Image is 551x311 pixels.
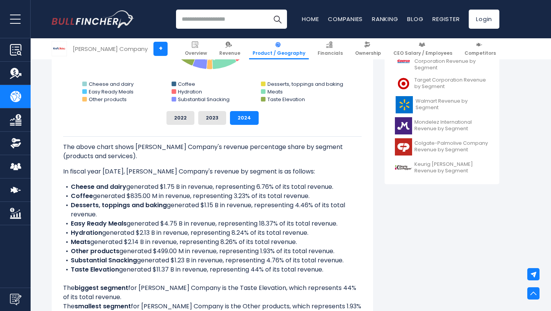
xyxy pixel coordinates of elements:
span: Financials [318,50,343,56]
b: Coffee [71,192,93,200]
img: MDLZ logo [395,117,412,134]
li: generated $4.75 B in revenue, representing 18.37% of its total revenue. [63,219,362,228]
img: Ownership [10,137,21,149]
b: Substantial Snacking [71,256,137,265]
li: generated $11.37 B in revenue, representing 44% of its total revenue. [63,265,362,274]
li: generated $1.23 B in revenue, representing 4.76% of its total revenue. [63,256,362,265]
text: Coffee [178,80,195,88]
li: generated $835.00 M in revenue, representing 3.23% of its total revenue. [63,192,362,201]
a: Ownership [352,38,385,59]
b: Hydration [71,228,102,237]
a: Target Corporation Revenue by Segment [390,73,494,94]
span: Competitors [465,50,496,56]
button: 2022 [166,111,194,125]
a: CEO Salary / Employees [390,38,456,59]
img: KDP logo [395,159,412,177]
li: generated $2.14 B in revenue, representing 8.26% of its total revenue. [63,237,362,247]
a: Colgate-Palmolive Company Revenue by Segment [390,136,494,157]
li: generated $1.15 B in revenue, representing 4.46% of its total revenue. [63,201,362,219]
img: KHC logo [52,41,67,56]
span: Walmart Revenue by Segment [416,98,489,111]
a: Overview [181,38,210,59]
button: 2023 [198,111,226,125]
img: COST logo [395,53,412,70]
span: Revenue [219,50,240,56]
a: Companies [328,15,363,23]
img: TGT logo [395,75,412,92]
span: Costco Wholesale Corporation Revenue by Segment [414,52,489,71]
text: Taste Elevation [267,96,305,103]
b: Easy Ready Meals [71,219,127,228]
p: In fiscal year [DATE], [PERSON_NAME] Company's revenue by segment is as follows: [63,167,362,176]
a: Keurig [PERSON_NAME] Revenue by Segment [390,157,494,178]
span: Mondelez International Revenue by Segment [414,119,489,132]
a: Login [469,10,499,29]
li: generated $499.00 M in revenue, representing 1.93% of its total revenue. [63,247,362,256]
span: Target Corporation Revenue by Segment [414,77,489,90]
span: CEO Salary / Employees [393,50,452,56]
text: Other products [89,96,127,103]
a: Revenue [216,38,244,59]
img: CL logo [395,138,412,155]
button: Search [268,10,287,29]
a: Mondelez International Revenue by Segment [390,115,494,136]
text: Desserts, toppings and baking [267,80,343,88]
b: Other products [71,247,119,255]
b: Cheese and dairy [71,182,126,191]
a: + [153,42,168,56]
span: Colgate-Palmolive Company Revenue by Segment [414,140,489,153]
text: Easy Ready Meals [89,88,134,95]
a: Blog [407,15,423,23]
text: Hydration [178,88,202,95]
span: Keurig [PERSON_NAME] Revenue by Segment [414,161,489,174]
img: Bullfincher logo [52,10,134,28]
a: Ranking [372,15,398,23]
img: WMT logo [395,96,413,113]
b: Taste Elevation [71,265,119,274]
text: Cheese and dairy [89,80,134,88]
a: Costco Wholesale Corporation Revenue by Segment [390,50,494,73]
a: Competitors [461,38,499,59]
text: Substantial Snacking [178,96,230,103]
p: The above chart shows [PERSON_NAME] Company's revenue percentage share by segment (products and s... [63,142,362,161]
a: Register [432,15,460,23]
div: [PERSON_NAME] Company [73,44,148,53]
b: Desserts, toppings and baking [71,201,167,210]
li: generated $2.13 B in revenue, representing 8.24% of its total revenue. [63,228,362,237]
button: 2024 [230,111,259,125]
b: biggest segment [75,283,128,292]
b: Meats [71,237,90,246]
a: Go to homepage [52,10,134,28]
b: smallest segment [75,302,131,311]
a: Financials [314,38,346,59]
a: Home [302,15,319,23]
li: generated $1.75 B in revenue, representing 6.76% of its total revenue. [63,182,362,192]
span: Product / Geography [253,50,305,56]
a: Product / Geography [249,38,309,59]
span: Ownership [355,50,381,56]
a: Walmart Revenue by Segment [390,94,494,115]
span: Overview [185,50,207,56]
text: Meats [267,88,283,95]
